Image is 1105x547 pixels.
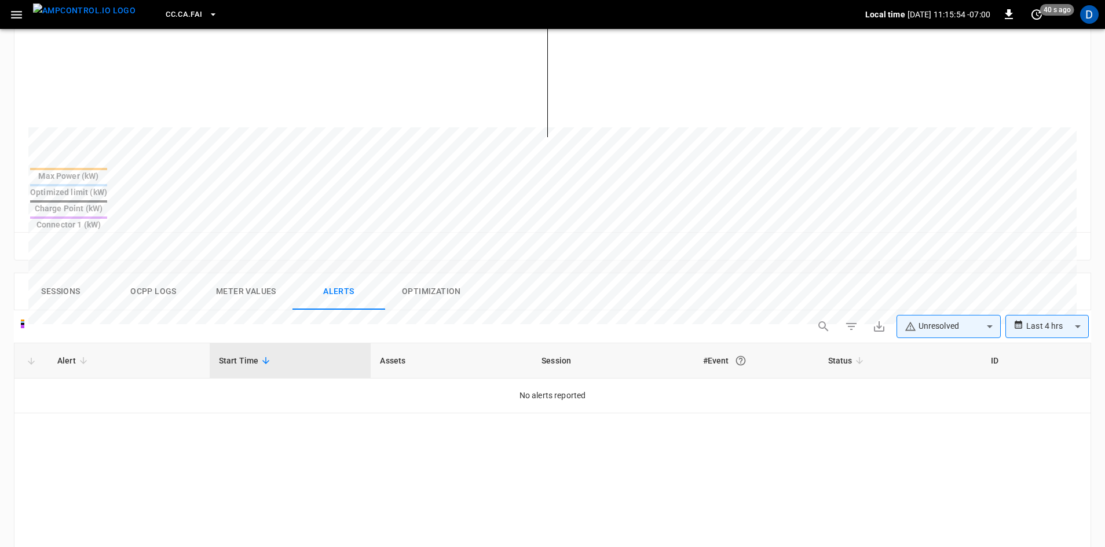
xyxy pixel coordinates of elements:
button: Sessions [14,273,107,310]
span: Status [828,354,868,368]
th: ID [982,343,1091,379]
div: #Event [703,350,810,371]
td: No alerts reported [14,379,1091,413]
span: Alert [57,354,91,368]
span: CC.CA.FAI [166,8,202,21]
button: Meter Values [200,273,292,310]
div: Unresolved [905,320,982,332]
button: CC.CA.FAI [161,3,222,26]
div: profile-icon [1080,5,1099,24]
button: Ocpp logs [107,273,200,310]
img: ampcontrol.io logo [33,3,136,18]
button: Optimization [385,273,478,310]
span: Start Time [219,354,274,368]
button: set refresh interval [1027,5,1046,24]
button: Alerts [292,273,385,310]
p: Local time [865,9,905,20]
th: Session [532,343,694,379]
span: 40 s ago [1040,4,1074,16]
th: Assets [371,343,532,379]
button: An event is a single occurrence of an issue. An alert groups related events for the same asset, m... [730,350,751,371]
div: Last 4 hrs [1026,315,1089,337]
p: [DATE] 11:15:54 -07:00 [908,9,990,20]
